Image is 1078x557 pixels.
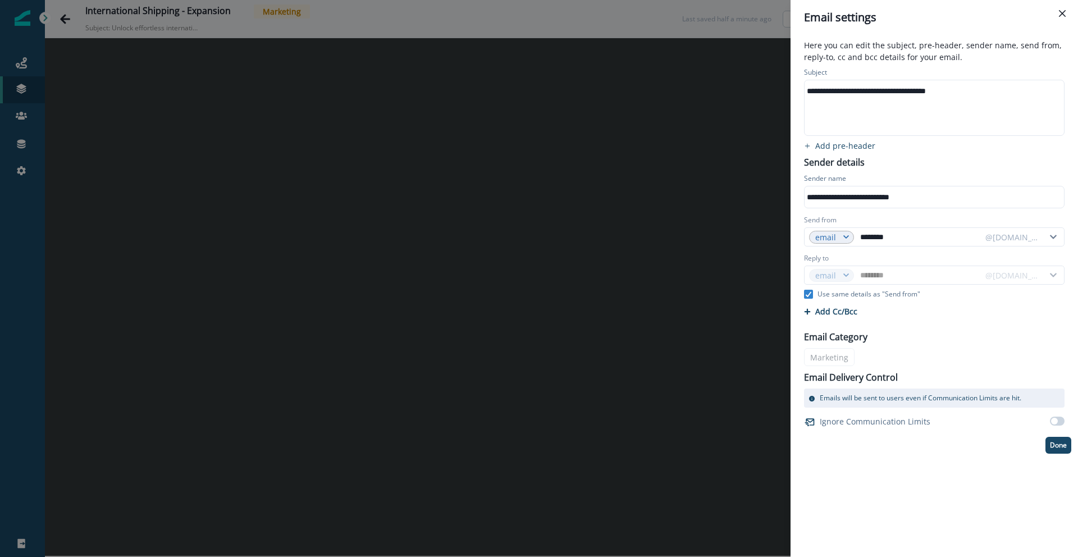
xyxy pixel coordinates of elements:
[804,174,846,186] p: Sender name
[797,153,871,169] p: Sender details
[1053,4,1071,22] button: Close
[815,231,838,243] div: email
[820,393,1021,403] p: Emails will be sent to users even if Communication Limits are hit.
[804,253,829,263] label: Reply to
[820,416,930,427] p: Ignore Communication Limits
[804,330,867,344] p: Email Category
[1045,437,1071,454] button: Done
[804,215,837,225] label: Send from
[797,39,1071,65] p: Here you can edit the subject, pre-header, sender name, send from, reply-to, cc and bcc details f...
[817,289,920,299] p: Use same details as "Send from"
[815,140,875,151] p: Add pre-header
[804,306,857,317] button: Add Cc/Bcc
[804,9,1065,26] div: Email settings
[804,67,827,80] p: Subject
[797,140,882,151] button: add preheader
[1050,441,1067,449] p: Done
[985,231,1039,243] div: @[DOMAIN_NAME]
[804,371,898,384] p: Email Delivery Control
